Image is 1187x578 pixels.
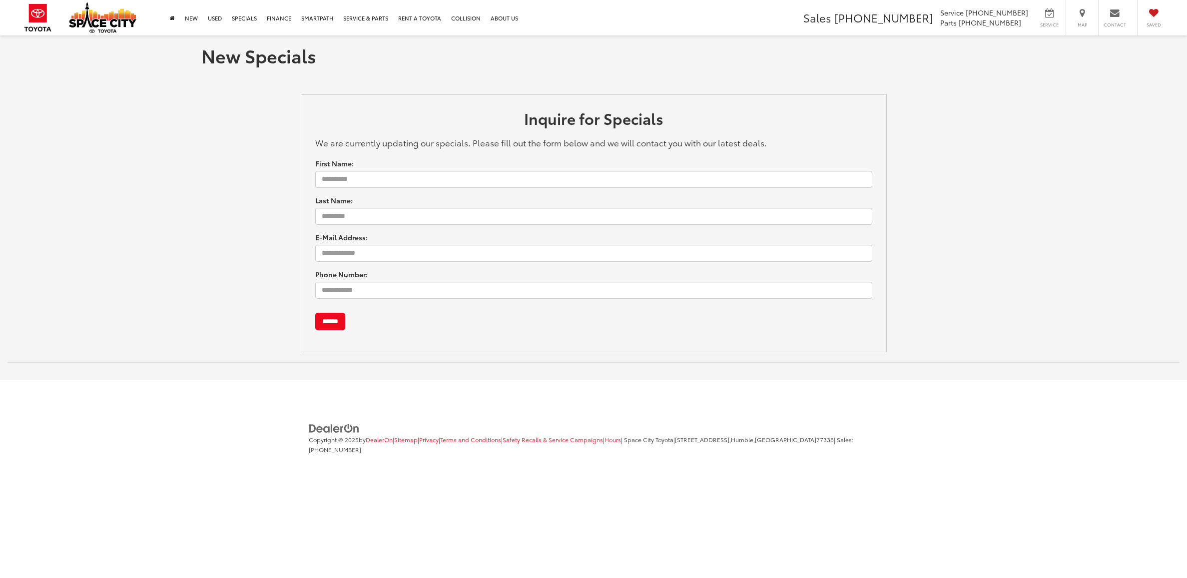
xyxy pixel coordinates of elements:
[621,435,673,444] span: | Space City Toyota
[440,435,501,444] a: Terms and Conditions
[394,435,418,444] a: Sitemap
[366,435,393,444] a: DealerOn Home Page
[315,232,368,242] label: E-Mail Address:
[315,158,354,168] label: First Name:
[309,445,361,454] span: [PHONE_NUMBER]
[315,110,872,131] h2: Inquire for Specials
[309,435,853,454] span: | Sales:
[315,195,353,205] label: Last Name:
[201,45,986,65] h1: New Specials
[604,435,621,444] a: Hours
[501,435,603,444] span: |
[1104,21,1126,28] span: Contact
[966,7,1028,17] span: [PHONE_NUMBER]
[755,435,816,444] span: [GEOGRAPHIC_DATA]
[309,435,359,444] span: Copyright © 2025
[1143,21,1165,28] span: Saved
[731,435,755,444] span: Humble,
[1071,21,1093,28] span: Map
[69,2,136,33] img: Space City Toyota
[419,435,439,444] a: Privacy
[675,435,731,444] span: [STREET_ADDRESS],
[309,422,360,432] a: DealerOn
[940,17,957,27] span: Parts
[673,435,834,444] span: |
[315,136,872,148] p: We are currently updating our specials. Please fill out the form below and we will contact you wi...
[503,435,603,444] a: Safety Recalls & Service Campaigns, Opens in a new tab
[1038,21,1061,28] span: Service
[803,9,831,25] span: Sales
[439,435,501,444] span: |
[603,435,621,444] span: |
[940,7,964,17] span: Service
[315,269,368,279] label: Phone Number:
[309,423,360,434] img: DealerOn
[418,435,439,444] span: |
[359,435,393,444] span: by
[959,17,1021,27] span: [PHONE_NUMBER]
[834,9,933,25] span: [PHONE_NUMBER]
[816,435,834,444] span: 77338
[393,435,418,444] span: |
